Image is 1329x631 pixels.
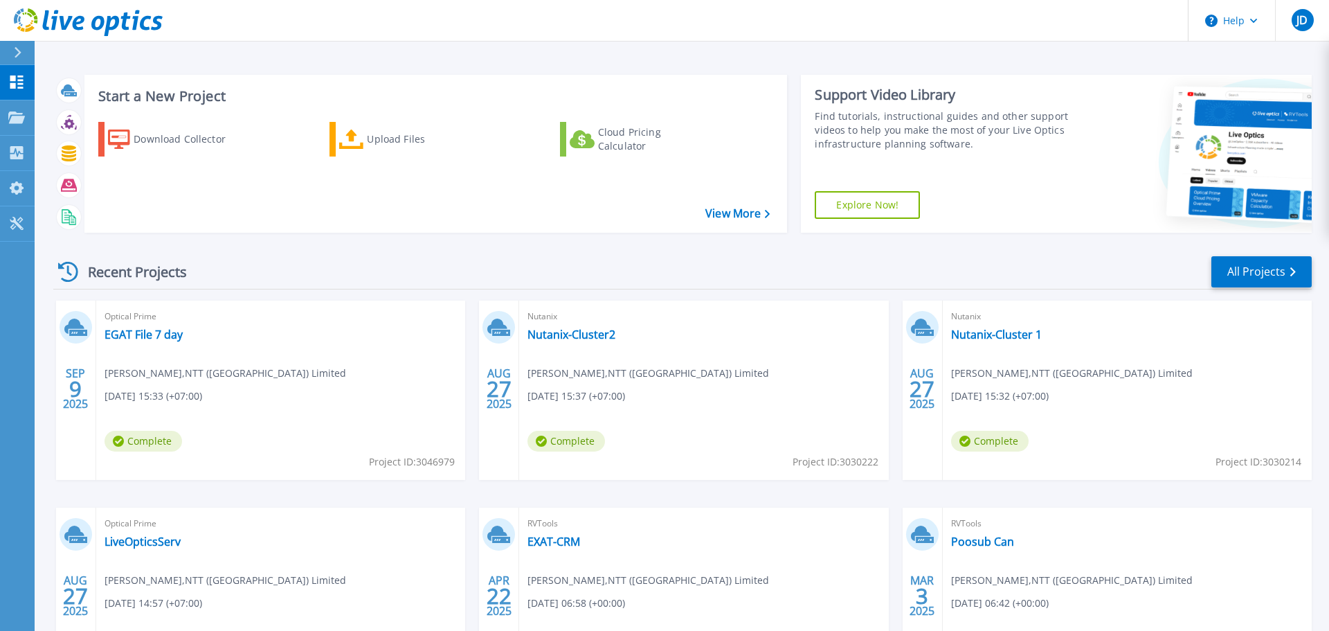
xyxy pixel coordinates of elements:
a: Download Collector [98,122,253,157]
a: Nutanix-Cluster 1 [951,328,1042,341]
div: Find tutorials, instructional guides and other support videos to help you make the most of your L... [815,109,1075,151]
a: LiveOpticsServ [105,535,181,549]
span: [PERSON_NAME] , NTT ([GEOGRAPHIC_DATA]) Limited [951,366,1193,381]
h3: Start a New Project [98,89,770,104]
span: Optical Prime [105,516,457,531]
a: EGAT File 7 day [105,328,183,341]
span: Nutanix [527,309,880,324]
span: 3 [916,590,928,602]
a: All Projects [1211,256,1312,287]
span: RVTools [527,516,880,531]
a: Poosub Can [951,535,1014,549]
a: Nutanix-Cluster2 [527,328,615,341]
span: [DATE] 14:57 (+07:00) [105,596,202,611]
div: MAR 2025 [909,571,935,621]
div: AUG 2025 [486,364,512,414]
span: 27 [63,590,88,602]
span: Nutanix [951,309,1303,324]
span: [PERSON_NAME] , NTT ([GEOGRAPHIC_DATA]) Limited [527,366,769,381]
span: [PERSON_NAME] , NTT ([GEOGRAPHIC_DATA]) Limited [951,573,1193,588]
a: EXAT-CRM [527,535,580,549]
a: View More [705,207,770,220]
span: [DATE] 06:42 (+00:00) [951,596,1049,611]
div: Cloud Pricing Calculator [598,125,709,153]
div: SEP 2025 [62,364,89,414]
span: [DATE] 15:33 (+07:00) [105,389,202,404]
span: 27 [487,383,512,395]
span: 27 [910,383,934,395]
span: Optical Prime [105,309,457,324]
span: [PERSON_NAME] , NTT ([GEOGRAPHIC_DATA]) Limited [527,573,769,588]
span: Complete [951,431,1029,452]
span: Project ID: 3046979 [369,454,455,470]
span: Complete [527,431,605,452]
span: RVTools [951,516,1303,531]
span: [DATE] 15:32 (+07:00) [951,389,1049,404]
span: [PERSON_NAME] , NTT ([GEOGRAPHIC_DATA]) Limited [105,366,346,381]
span: Project ID: 3030214 [1215,454,1301,470]
a: Explore Now! [815,191,920,219]
div: Upload Files [367,125,478,153]
span: 9 [69,383,82,395]
span: 22 [487,590,512,602]
span: [PERSON_NAME] , NTT ([GEOGRAPHIC_DATA]) Limited [105,573,346,588]
a: Upload Files [329,122,484,157]
a: Cloud Pricing Calculator [560,122,714,157]
div: APR 2025 [486,571,512,621]
span: JD [1296,15,1308,26]
div: Support Video Library [815,86,1075,104]
div: AUG 2025 [909,364,935,414]
span: Project ID: 3030222 [793,454,878,470]
span: Complete [105,431,182,452]
div: AUG 2025 [62,571,89,621]
span: [DATE] 15:37 (+07:00) [527,389,625,404]
span: [DATE] 06:58 (+00:00) [527,596,625,611]
div: Recent Projects [53,255,206,289]
div: Download Collector [134,125,244,153]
